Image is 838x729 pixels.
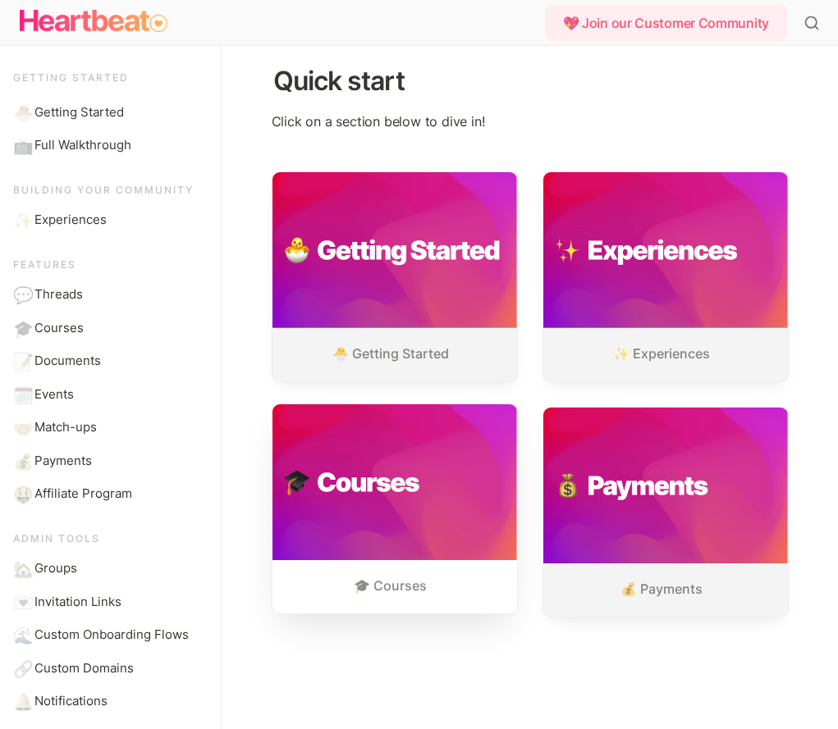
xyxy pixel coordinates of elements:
[13,452,30,468] span: 💰
[7,204,208,236] a: ✨Experiences
[13,285,30,302] span: 💬
[7,345,208,377] a: 📝Documents
[34,593,121,612] span: Invitation Links
[7,445,208,477] a: 💰Payments
[545,5,787,41] div: 💖 Join our Customer Community
[13,559,30,576] span: 🏡
[543,408,788,617] a: 💰 Payments
[7,312,208,344] a: 🎓Courses
[34,285,83,304] span: Threads
[34,211,107,230] span: Experiences
[7,97,208,129] a: 🐣Getting Started
[34,485,132,503] span: Affiliate Program
[7,586,208,618] a: 💌Invitation Links
[34,626,189,645] span: Custom Onboarding Flows
[543,172,788,381] a: ✨ Experiences
[34,136,131,155] span: Full Walkthrough
[272,172,517,381] a: 🐣 Getting Started
[7,686,208,718] a: 🔔Notifications
[13,385,30,402] span: 🗓️
[13,352,30,368] span: 📝
[13,485,30,501] span: 🤑
[13,532,100,544] span: Admin Tools
[34,559,77,578] span: Groups
[7,379,208,411] a: 🗓️Events
[13,626,30,642] span: 🌊
[13,136,30,153] span: 📺
[34,692,108,711] span: Notifications
[7,279,208,311] a: 💬Threads
[7,130,208,162] a: 📺Full Walkthrough
[7,412,208,444] a: 🤝Match-ups
[13,184,194,196] span: Building your community
[13,418,30,435] span: 🤝
[20,5,167,38] img: Logo
[13,211,30,227] span: ✨
[13,258,76,271] span: Features
[272,59,789,103] h2: Quick start
[13,103,30,120] span: 🐣
[7,553,208,585] a: 🏡Groups
[13,659,30,676] span: 🔗
[34,385,74,404] span: Events
[13,71,129,84] span: Getting started
[34,452,92,471] span: Payments
[272,404,517,613] a: 🎓 Courses
[545,5,794,41] a: 💖 Join our Customer Community
[7,653,208,685] a: 🔗Custom Domains
[34,103,124,122] span: Getting Started
[34,319,84,338] span: Courses
[13,593,30,609] span: 💌
[272,112,789,138] p: Click on a section below to dive in!
[13,319,30,335] span: 🎓
[7,619,208,651] a: 🌊Custom Onboarding Flows
[13,692,30,708] span: 🔔
[34,418,97,437] span: Match-ups
[34,659,134,678] span: Custom Domains
[7,478,208,510] a: 🤑Affiliate Program
[34,352,101,371] span: Documents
